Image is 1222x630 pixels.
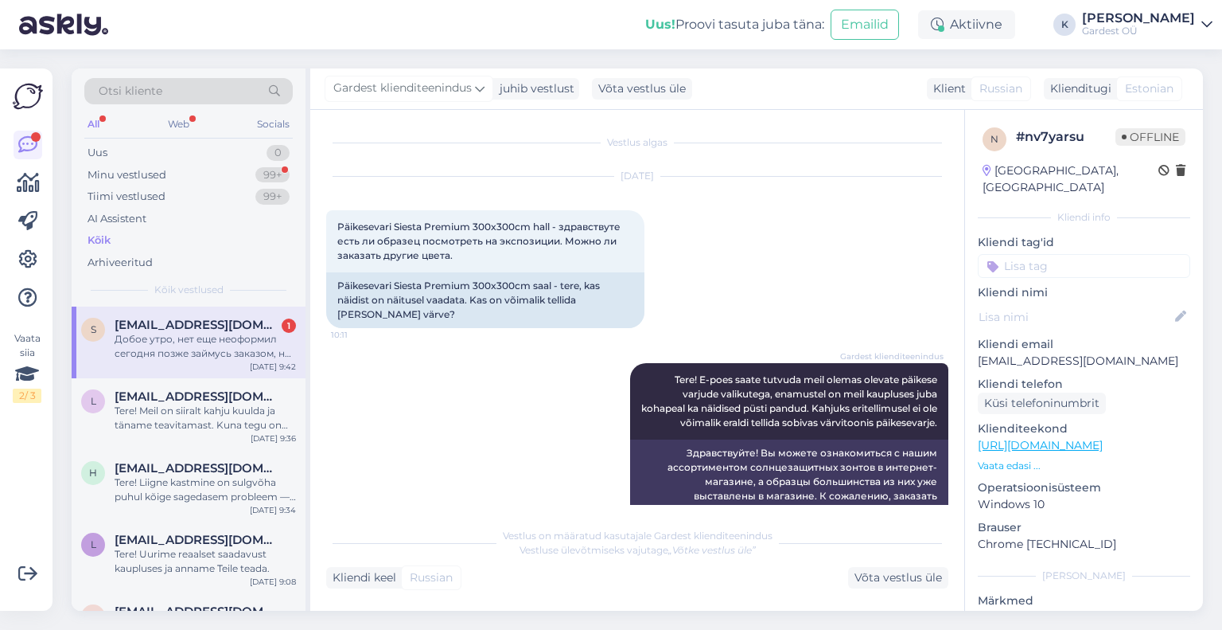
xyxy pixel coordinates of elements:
[1016,127,1115,147] div: # nv7yarsu
[831,10,899,40] button: Emailid
[326,569,396,586] div: Kliendi keel
[1125,80,1173,97] span: Estonian
[840,350,944,362] span: Gardest klienditeenindus
[115,389,280,404] span: luikmarie@gmail.com
[88,167,166,183] div: Minu vestlused
[1053,14,1076,36] div: K
[592,78,692,100] div: Võta vestlus üle
[326,135,948,150] div: Vestlus algas
[250,504,296,516] div: [DATE] 9:34
[978,210,1190,225] div: Kliendi info
[978,376,1190,393] p: Kliendi telefon
[983,162,1158,196] div: [GEOGRAPHIC_DATA], [GEOGRAPHIC_DATA]
[668,544,756,556] i: „Võtke vestlus üle”
[255,167,290,183] div: 99+
[331,329,391,341] span: 10:11
[115,533,280,547] span: liinapaabo@gmail.com
[979,80,1022,97] span: Russian
[1082,12,1195,25] div: [PERSON_NAME]
[250,361,296,373] div: [DATE] 9:42
[978,459,1190,473] p: Vaata edasi ...
[978,536,1190,553] p: Chrome [TECHNICAL_ID]
[978,438,1103,452] a: [URL][DOMAIN_NAME]
[978,353,1190,370] p: [EMAIL_ADDRESS][DOMAIN_NAME]
[91,610,96,622] span: t
[89,467,97,479] span: h
[91,538,96,550] span: l
[978,254,1190,278] input: Lisa tag
[115,318,280,332] span: sergeikonenko@gmail.com
[978,421,1190,437] p: Klienditeekond
[282,319,296,333] div: 1
[630,440,948,538] div: Здравствуйте! Вы можете ознакомиться с нашим ассортиментом солнцезащитных зонтов в интернет-магаз...
[918,10,1015,39] div: Aktiivne
[990,133,998,145] span: n
[250,576,296,588] div: [DATE] 9:08
[99,83,162,100] span: Otsi kliente
[91,323,96,335] span: s
[154,283,224,297] span: Kõik vestlused
[410,569,453,586] span: Russian
[115,461,280,475] span: hannaita.kask@gmail.com
[88,145,107,161] div: Uus
[13,81,43,112] img: Askly Logo
[333,80,472,97] span: Gardest klienditeenindus
[13,389,41,403] div: 2 / 3
[115,404,296,432] div: Tere! Meil on siiralt kahju kuulda ja täname teavitamast. Kuna tegu on kaupluses sooritatud ostug...
[978,519,1190,536] p: Brauser
[88,189,165,205] div: Tiimi vestlused
[493,80,574,97] div: juhib vestlust
[13,331,41,403] div: Vaata siia
[88,233,111,248] div: Kõik
[254,114,293,135] div: Socials
[927,80,966,97] div: Klient
[979,308,1172,326] input: Lisa nimi
[115,605,280,619] span: tanel.tokke@gmail.com
[503,530,773,542] span: Vestlus on määratud kasutajale Gardest klienditeenindus
[326,169,948,183] div: [DATE]
[978,593,1190,609] p: Märkmed
[978,336,1190,353] p: Kliendi email
[337,221,623,261] span: Päikesevari Siesta Premium 300x300cm hall - здравствуте есть ли образец посмотреть на экспозиции....
[251,432,296,444] div: [DATE] 9:36
[848,567,948,589] div: Võta vestlus üle
[84,114,103,135] div: All
[978,569,1190,583] div: [PERSON_NAME]
[978,284,1190,301] p: Kliendi nimi
[255,189,290,205] div: 99+
[978,393,1106,414] div: Küsi telefoninumbrit
[1044,80,1111,97] div: Klienditugi
[267,145,290,161] div: 0
[645,17,675,32] b: Uus!
[1082,25,1195,37] div: Gardest OÜ
[1115,128,1185,146] span: Offline
[641,374,940,428] span: Tere! E-poes saate tutvuda meil olemas olevate päikese varjude valikutega, enamustel on meil kaup...
[978,479,1190,496] p: Operatsioonisüsteem
[978,234,1190,251] p: Kliendi tag'id
[1082,12,1212,37] a: [PERSON_NAME]Gardest OÜ
[91,395,96,407] span: l
[115,332,296,361] div: Добое утро, нет еще неоформил сегодня позже займусь заказом, не получиться сделаю как предлагаете...
[978,496,1190,513] p: Windows 10
[165,114,193,135] div: Web
[326,272,644,328] div: Päikesevari Siesta Premium 300x300cm saal - tere, kas näidist on näitusel vaadata. Kas on võimali...
[115,547,296,576] div: Tere! Uurime reaalset saadavust kaupluses ja anname Teile teada.
[88,211,146,227] div: AI Assistent
[88,255,153,271] div: Arhiveeritud
[520,544,756,556] span: Vestluse ülevõtmiseks vajutage
[645,15,824,34] div: Proovi tasuta juba täna:
[115,475,296,504] div: Tere! Liigne kastmine on sulgvõha puhul kõige sagedasem probleem — juured võivad hakata mädanema....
